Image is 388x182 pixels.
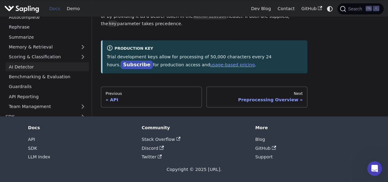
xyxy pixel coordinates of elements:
a: NextPreprocessing Overview [206,87,307,107]
a: GitHub [298,4,325,14]
p: Trial development keys allow for processing of 50,000 characters every 24 hours. for production a... [107,53,303,69]
div: Preprocessing Overview [211,97,303,103]
div: Community [142,125,247,130]
a: Discord [142,146,164,151]
button: Switch between dark and light mode (currently system mode) [325,4,334,13]
div: Next [211,91,303,96]
a: Twitter [142,154,162,159]
a: AI Detector [6,62,89,71]
div: Copyright © 2025 [URL]. [28,166,360,173]
a: Subscribe [121,60,153,69]
a: GitHub [255,146,276,151]
nav: Docs pages [101,87,307,107]
div: Production Key [107,45,303,52]
span: Search [346,6,366,11]
a: Rephrase [6,22,89,31]
div: Docs [28,125,133,130]
a: Support [255,154,273,159]
a: API Reporting [6,92,89,101]
button: Expand sidebar category 'SDK' [77,112,89,121]
a: API [28,137,35,142]
p: When making requests, you can authenticate by including your API key as a parameter or by providi... [101,6,307,27]
kbd: K [373,6,379,11]
button: Search (Ctrl+K) [337,3,383,14]
a: SDK [2,112,77,121]
a: Autocomplete [6,13,89,21]
a: usage-based pricing [210,62,255,67]
a: Team Management [6,102,89,111]
a: Memory & Retrieval [6,42,89,51]
a: Contact [274,4,298,14]
div: Previous [106,91,197,96]
iframe: Intercom live chat [367,161,382,176]
a: Dev Blog [248,4,274,14]
code: key [108,21,117,27]
a: Docs [46,4,63,14]
a: Scoring & Classification [6,52,89,61]
a: LLM Index [28,154,50,159]
a: PreviousAPI [101,87,202,107]
div: API [106,97,197,103]
a: SDK [28,146,37,151]
a: Demo [63,4,83,14]
a: Stack Overflow [142,137,180,142]
a: Blog [255,137,265,142]
div: More [255,125,360,130]
a: Guardrails [6,82,89,91]
a: Summarize [6,33,89,41]
img: Sapling.ai [4,4,39,13]
a: Sapling.ai [4,4,41,13]
a: Benchmarking & Evaluation [6,72,89,81]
